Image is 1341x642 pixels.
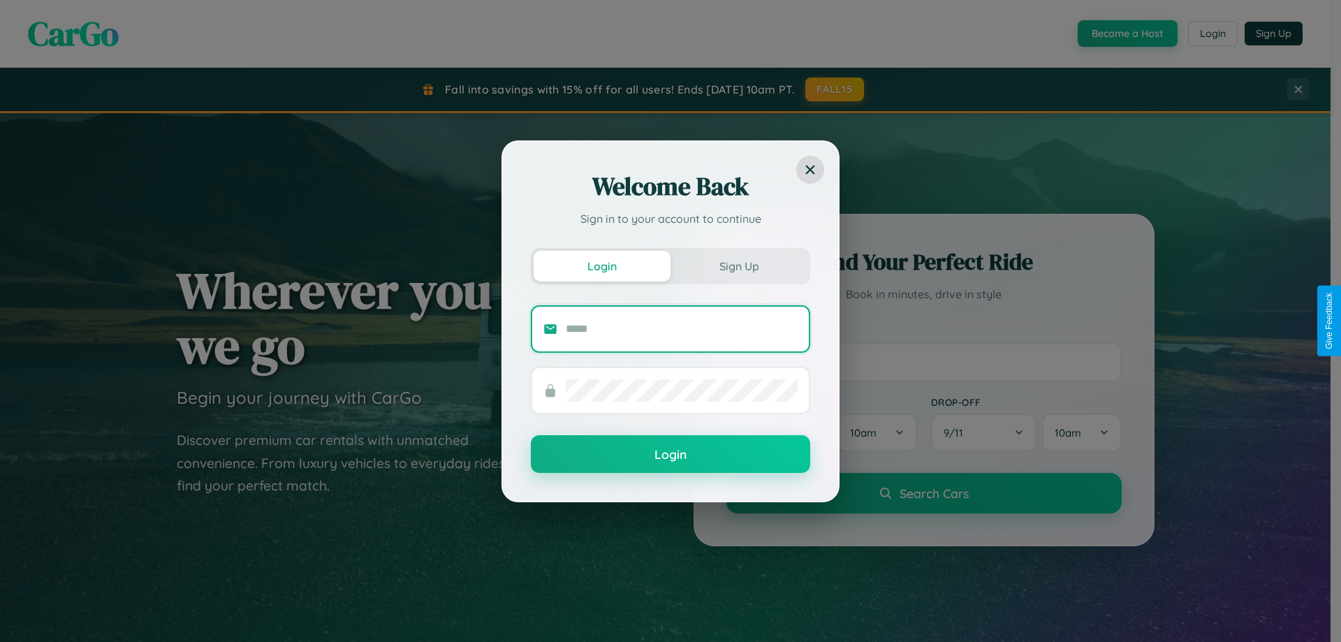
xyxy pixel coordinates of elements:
[531,435,810,473] button: Login
[1324,293,1334,349] div: Give Feedback
[670,251,807,282] button: Sign Up
[534,251,670,282] button: Login
[531,170,810,203] h2: Welcome Back
[531,210,810,227] p: Sign in to your account to continue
